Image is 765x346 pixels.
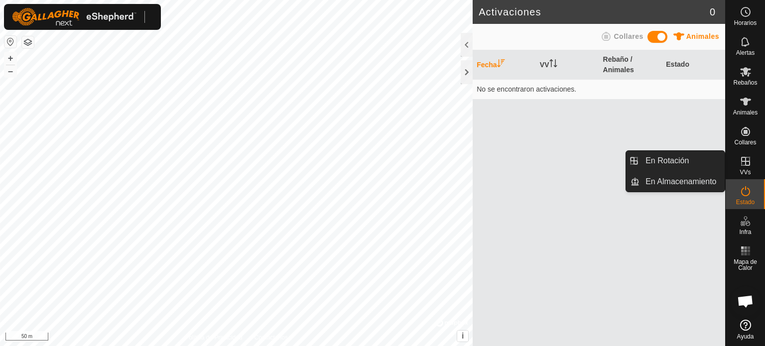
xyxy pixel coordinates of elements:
li: En Almacenamiento [626,172,725,192]
p-sorticon: Activar para ordenar [497,61,505,69]
a: Contáctenos [255,333,288,342]
span: Alertas [736,50,755,56]
th: Fecha [473,50,536,80]
button: Restablecer Mapa [4,36,16,48]
span: Horarios [734,20,757,26]
span: Animales [686,32,719,40]
span: En Rotación [645,155,689,167]
button: i [457,331,468,342]
span: En Almacenamiento [645,176,716,188]
p-sorticon: Activar para ordenar [549,61,557,69]
span: Collares [614,32,643,40]
span: Mapa de Calor [728,259,763,271]
img: Logo Gallagher [12,8,136,26]
button: + [4,52,16,64]
li: En Rotación [626,151,725,171]
span: 0 [710,4,715,19]
a: Política de Privacidad [185,333,242,342]
span: Infra [739,229,751,235]
span: Estado [736,199,755,205]
button: – [4,65,16,77]
span: Ayuda [737,334,754,340]
th: VV [536,50,599,80]
span: i [462,332,464,340]
button: Capas del Mapa [22,36,34,48]
span: Collares [734,139,756,145]
td: No se encontraron activaciones. [473,79,725,99]
th: Rebaño / Animales [599,50,662,80]
div: Chat abierto [731,286,761,316]
span: VVs [740,169,751,175]
a: En Rotación [639,151,725,171]
th: Estado [662,50,725,80]
a: En Almacenamiento [639,172,725,192]
a: Ayuda [726,316,765,344]
span: Rebaños [733,80,757,86]
span: Animales [733,110,758,115]
h2: Activaciones [479,6,710,18]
